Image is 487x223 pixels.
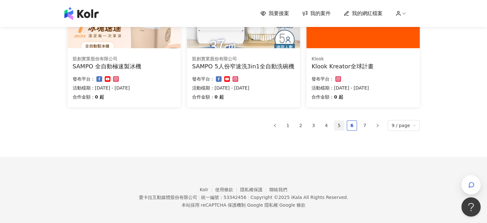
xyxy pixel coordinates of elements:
p: 活動檔期：[DATE] - [DATE] [73,84,175,92]
a: 2 [296,121,305,130]
a: 4 [321,121,331,130]
div: SAMPO 5人份窄速洗3in1全自動洗碗機 [192,62,295,70]
p: 活動檔期：[DATE] - [DATE] [192,84,295,92]
a: 7 [360,121,369,130]
div: Copyright © 2025 All Rights Reserved. [250,195,348,200]
button: left [270,120,280,131]
p: 活動檔期：[DATE] - [DATE] [312,84,414,92]
div: SAMPO 全自動極速製冰機 [73,62,175,70]
p: 發布平台： [73,75,95,83]
a: iKala [291,195,302,200]
a: Google 隱私權 [247,202,278,208]
span: 我要接案 [269,10,289,17]
div: Page Size [388,120,420,131]
img: logo [64,7,99,20]
span: 9 / page [392,120,416,131]
p: 0 起 [334,93,343,101]
span: | [246,202,247,208]
a: Google 條款 [279,202,305,208]
a: 6 [347,121,357,130]
span: left [273,124,277,127]
a: 聯絡我們 [269,187,287,192]
a: 使用條款 [215,187,240,192]
div: Klook Kreator全球計畫 [312,62,414,70]
span: right [376,124,379,127]
a: 5 [334,121,344,130]
p: 0 起 [95,93,104,101]
a: 1 [283,121,293,130]
p: 發布平台： [312,75,334,83]
div: 愛卡拉互動媒體股份有限公司 [139,195,197,200]
li: 3 [308,120,319,131]
p: 0 起 [215,93,224,101]
li: Previous Page [270,120,280,131]
a: 隱私權保護 [240,187,270,192]
a: Kolr [200,187,215,192]
iframe: Help Scout Beacon - Open [461,197,481,217]
a: 我要接案 [260,10,289,17]
a: 我的案件 [302,10,331,17]
span: 我的案件 [310,10,331,17]
button: right [372,120,383,131]
div: 統一編號：53342456 [201,195,246,200]
span: | [198,195,200,200]
div: Klook [312,56,414,62]
span: 本站採用 reCAPTCHA 保護機制 [182,201,305,209]
div: 凱創實業股份有限公司 [192,56,295,62]
p: 發布平台： [192,75,215,83]
span: | [278,202,280,208]
a: 3 [309,121,318,130]
p: 合作金額： [73,93,95,101]
li: Next Page [372,120,383,131]
a: 我的網紅檔案 [344,10,383,17]
div: 凱創實業股份有限公司 [73,56,175,62]
span: | [248,195,249,200]
li: 4 [321,120,331,131]
span: 我的網紅檔案 [352,10,383,17]
p: 合作金額： [312,93,334,101]
p: 合作金額： [192,93,215,101]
